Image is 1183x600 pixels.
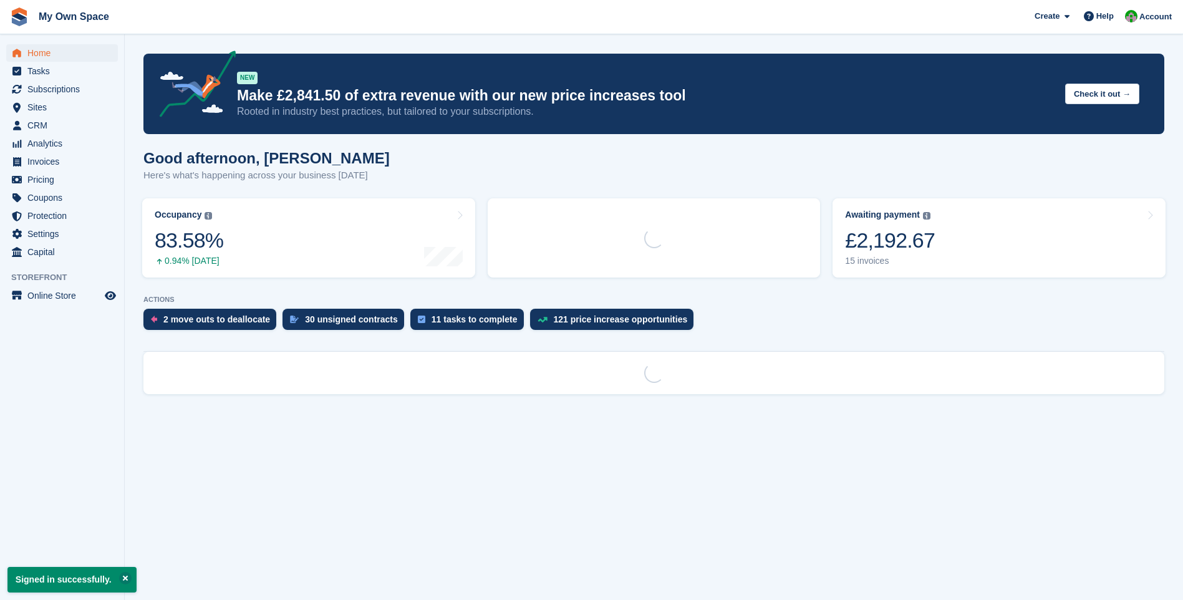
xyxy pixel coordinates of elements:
a: menu [6,287,118,304]
span: Sites [27,99,102,116]
a: menu [6,99,118,116]
span: Coupons [27,189,102,206]
div: 11 tasks to complete [432,314,518,324]
div: 83.58% [155,228,223,253]
span: Online Store [27,287,102,304]
a: Awaiting payment £2,192.67 15 invoices [833,198,1166,278]
div: 0.94% [DATE] [155,256,223,266]
span: Subscriptions [27,80,102,98]
a: menu [6,153,118,170]
a: menu [6,62,118,80]
p: Make £2,841.50 of extra revenue with our new price increases tool [237,87,1055,105]
img: price-adjustments-announcement-icon-8257ccfd72463d97f412b2fc003d46551f7dbcb40ab6d574587a9cd5c0d94... [149,51,236,122]
span: Storefront [11,271,124,284]
span: CRM [27,117,102,134]
p: Signed in successfully. [7,567,137,593]
img: Paula Harris [1125,10,1137,22]
img: icon-info-grey-7440780725fd019a000dd9b08b2336e03edf1995a4989e88bcd33f0948082b44.svg [205,212,212,220]
a: menu [6,171,118,188]
img: stora-icon-8386f47178a22dfd0bd8f6a31ec36ba5ce8667c1dd55bd0f319d3a0aa187defe.svg [10,7,29,26]
a: 30 unsigned contracts [282,309,410,336]
a: menu [6,207,118,225]
div: Occupancy [155,210,201,220]
a: My Own Space [34,6,114,27]
div: 30 unsigned contracts [305,314,398,324]
a: menu [6,225,118,243]
a: menu [6,117,118,134]
span: Protection [27,207,102,225]
img: move_outs_to_deallocate_icon-f764333ba52eb49d3ac5e1228854f67142a1ed5810a6f6cc68b1a99e826820c5.svg [151,316,157,323]
a: menu [6,80,118,98]
a: menu [6,44,118,62]
img: task-75834270c22a3079a89374b754ae025e5fb1db73e45f91037f5363f120a921f8.svg [418,316,425,323]
a: Occupancy 83.58% 0.94% [DATE] [142,198,475,278]
div: 2 move outs to deallocate [163,314,270,324]
a: 2 move outs to deallocate [143,309,282,336]
span: Account [1139,11,1172,23]
span: Invoices [27,153,102,170]
span: Help [1096,10,1114,22]
h1: Good afternoon, [PERSON_NAME] [143,150,390,167]
span: Settings [27,225,102,243]
p: ACTIONS [143,296,1164,304]
span: Create [1035,10,1060,22]
a: menu [6,135,118,152]
span: Home [27,44,102,62]
div: 15 invoices [845,256,935,266]
img: icon-info-grey-7440780725fd019a000dd9b08b2336e03edf1995a4989e88bcd33f0948082b44.svg [923,212,930,220]
span: Analytics [27,135,102,152]
a: 121 price increase opportunities [530,309,700,336]
a: 11 tasks to complete [410,309,530,336]
p: Here's what's happening across your business [DATE] [143,168,390,183]
div: 121 price increase opportunities [554,314,688,324]
p: Rooted in industry best practices, but tailored to your subscriptions. [237,105,1055,119]
span: Tasks [27,62,102,80]
button: Check it out → [1065,84,1139,104]
img: price_increase_opportunities-93ffe204e8149a01c8c9dc8f82e8f89637d9d84a8eef4429ea346261dce0b2c0.svg [538,317,548,322]
a: Preview store [103,288,118,303]
div: £2,192.67 [845,228,935,253]
a: menu [6,243,118,261]
a: menu [6,189,118,206]
div: NEW [237,72,258,84]
div: Awaiting payment [845,210,920,220]
span: Capital [27,243,102,261]
span: Pricing [27,171,102,188]
img: contract_signature_icon-13c848040528278c33f63329250d36e43548de30e8caae1d1a13099fd9432cc5.svg [290,316,299,323]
